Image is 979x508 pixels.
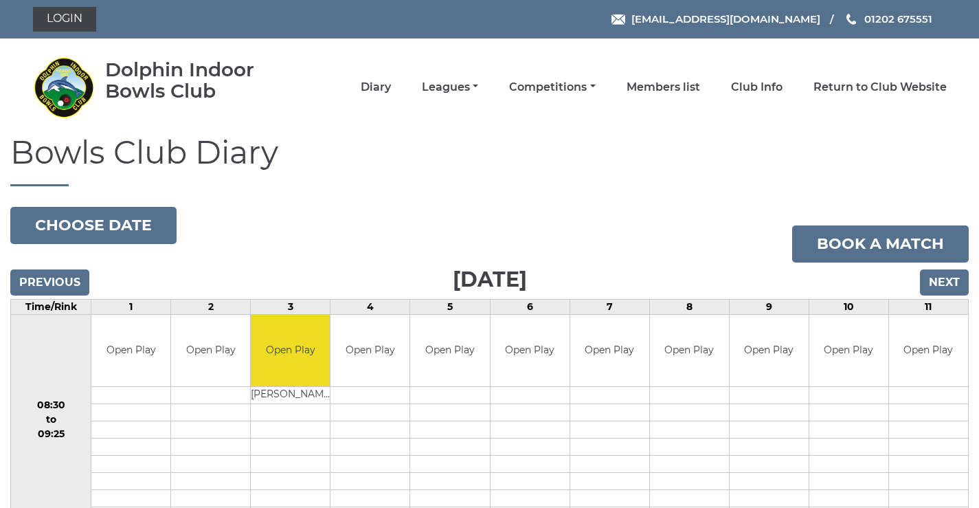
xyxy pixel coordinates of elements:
[33,7,96,32] a: Login
[792,225,969,263] a: Book a match
[570,299,649,314] td: 7
[410,315,489,387] td: Open Play
[631,12,820,25] span: [EMAIL_ADDRESS][DOMAIN_NAME]
[330,299,410,314] td: 4
[330,315,409,387] td: Open Play
[10,269,89,296] input: Previous
[10,207,177,244] button: Choose date
[251,315,330,387] td: Open Play
[730,315,809,387] td: Open Play
[731,80,783,95] a: Club Info
[105,59,294,102] div: Dolphin Indoor Bowls Club
[570,315,649,387] td: Open Play
[491,315,570,387] td: Open Play
[171,315,250,387] td: Open Play
[422,80,478,95] a: Leagues
[649,299,729,314] td: 8
[33,56,95,118] img: Dolphin Indoor Bowls Club
[627,80,700,95] a: Members list
[864,12,932,25] span: 01202 675551
[813,80,947,95] a: Return to Club Website
[889,315,968,387] td: Open Play
[809,315,888,387] td: Open Play
[251,299,330,314] td: 3
[11,299,91,314] td: Time/Rink
[844,11,932,27] a: Phone us 01202 675551
[888,299,968,314] td: 11
[729,299,809,314] td: 9
[650,315,729,387] td: Open Play
[490,299,570,314] td: 6
[611,11,820,27] a: Email [EMAIL_ADDRESS][DOMAIN_NAME]
[10,135,969,186] h1: Bowls Club Diary
[91,315,170,387] td: Open Play
[410,299,490,314] td: 5
[611,14,625,25] img: Email
[91,299,171,314] td: 1
[171,299,251,314] td: 2
[361,80,391,95] a: Diary
[251,387,330,404] td: [PERSON_NAME]
[846,14,856,25] img: Phone us
[920,269,969,296] input: Next
[509,80,595,95] a: Competitions
[809,299,888,314] td: 10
